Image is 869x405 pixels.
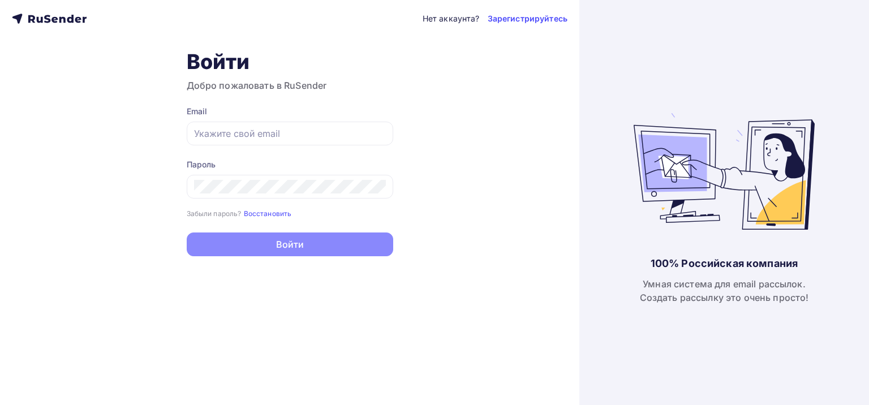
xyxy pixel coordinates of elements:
[651,257,798,270] div: 100% Российская компания
[187,79,393,92] h3: Добро пожаловать в RuSender
[187,232,393,256] button: Войти
[244,208,292,218] a: Восстановить
[187,49,393,74] h1: Войти
[423,13,480,24] div: Нет аккаунта?
[194,127,386,140] input: Укажите свой email
[488,13,567,24] a: Зарегистрируйтесь
[640,277,809,304] div: Умная система для email рассылок. Создать рассылку это очень просто!
[187,209,242,218] small: Забыли пароль?
[244,209,292,218] small: Восстановить
[187,159,393,170] div: Пароль
[187,106,393,117] div: Email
